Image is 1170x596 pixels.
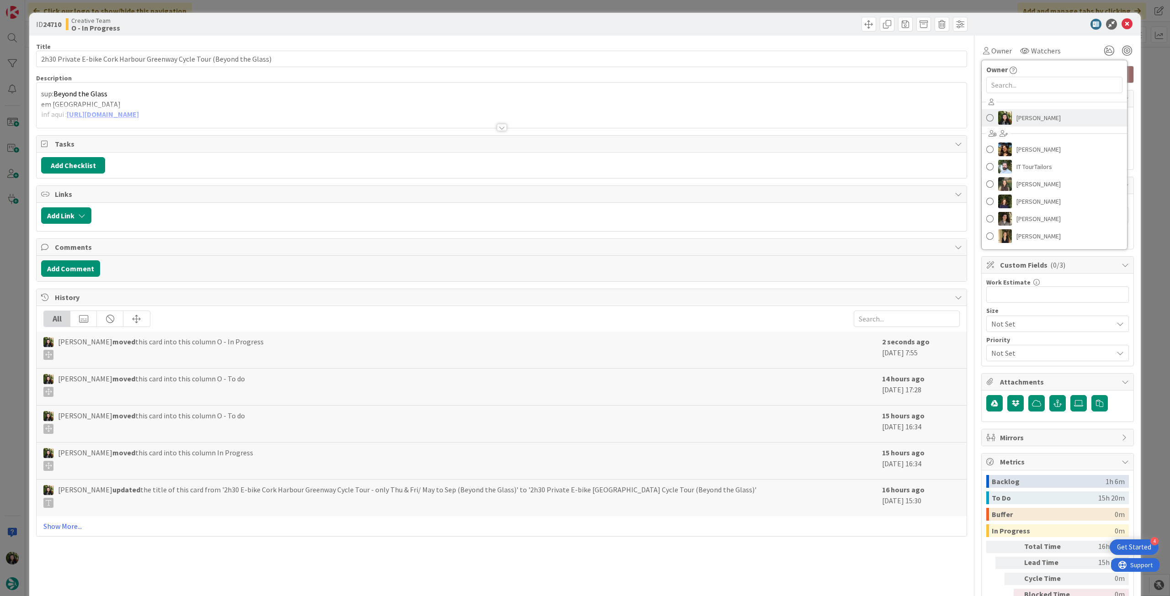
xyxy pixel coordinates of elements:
[36,42,51,51] label: Title
[992,508,1115,521] div: Buffer
[1016,212,1061,226] span: [PERSON_NAME]
[882,411,925,420] b: 15 hours ago
[1078,541,1125,553] div: 16h 26m
[41,260,100,277] button: Add Comment
[1024,541,1074,553] div: Total Time
[1024,573,1074,585] div: Cycle Time
[1031,45,1061,56] span: Watchers
[998,229,1012,243] img: SP
[1078,557,1125,569] div: 15h 20m
[1016,142,1061,156] span: [PERSON_NAME]
[1098,491,1125,504] div: 15h 20m
[53,89,107,98] span: Beyond the Glass
[112,374,135,383] b: moved
[992,475,1106,488] div: Backlog
[986,77,1122,93] input: Search...
[982,210,1127,227] a: MS[PERSON_NAME]
[112,448,135,457] b: moved
[112,337,135,346] b: moved
[41,207,91,224] button: Add Link
[71,24,120,32] b: O - In Progress
[36,51,967,67] input: type card name here...
[986,278,1031,286] label: Work Estimate
[1117,543,1151,552] div: Get Started
[986,307,1129,314] div: Size
[41,157,105,174] button: Add Checklist
[58,410,245,434] span: [PERSON_NAME] this card into this column O - To do
[55,189,950,200] span: Links
[982,193,1127,210] a: MC[PERSON_NAME]
[986,337,1129,343] div: Priority
[1000,432,1117,443] span: Mirrors
[36,19,61,30] span: ID
[998,142,1012,156] img: DR
[44,311,70,327] div: All
[882,484,960,512] div: [DATE] 15:30
[992,524,1115,537] div: In Progress
[41,89,962,99] p: sup:
[1000,456,1117,467] span: Metrics
[1106,475,1125,488] div: 1h 6m
[1050,260,1065,269] span: ( 0/3 )
[43,337,53,347] img: BC
[1078,573,1125,585] div: 0m
[854,311,960,327] input: Search...
[55,242,950,253] span: Comments
[19,1,42,12] span: Support
[998,195,1012,208] img: MC
[998,111,1012,125] img: BC
[43,411,53,421] img: BC
[58,447,253,471] span: [PERSON_NAME] this card into this column In Progress
[882,374,925,383] b: 14 hours ago
[55,292,950,303] span: History
[112,485,140,494] b: updated
[112,411,135,420] b: moved
[991,317,1108,330] span: Not Set
[882,410,960,438] div: [DATE] 16:34
[982,141,1127,158] a: DR[PERSON_NAME]
[1016,111,1061,125] span: [PERSON_NAME]
[1150,537,1159,545] div: 4
[982,175,1127,193] a: IG[PERSON_NAME]
[43,521,960,532] a: Show More...
[1115,508,1125,521] div: 0m
[882,448,925,457] b: 15 hours ago
[1016,229,1061,243] span: [PERSON_NAME]
[1016,195,1061,208] span: [PERSON_NAME]
[882,337,930,346] b: 2 seconds ago
[1000,259,1117,270] span: Custom Fields
[41,99,962,110] p: em [GEOGRAPHIC_DATA]
[1110,539,1159,555] div: Open Get Started checklist, remaining modules: 4
[1000,376,1117,387] span: Attachments
[43,485,53,495] img: BC
[58,373,245,397] span: [PERSON_NAME] this card into this column O - To do
[1016,177,1061,191] span: [PERSON_NAME]
[58,484,756,508] span: [PERSON_NAME] the title of this card from '2h30 E-bike Cork Harbour Greenway Cycle Tour - only Th...
[1115,524,1125,537] div: 0m
[882,447,960,475] div: [DATE] 16:34
[982,227,1127,245] a: SP[PERSON_NAME]
[58,336,264,360] span: [PERSON_NAME] this card into this column O - In Progress
[1016,160,1052,174] span: IT TourTailors
[992,491,1098,504] div: To Do
[998,160,1012,174] img: IT
[43,448,53,458] img: BC
[71,17,120,24] span: Creative Team
[982,158,1127,175] a: ITIT TourTailors
[991,347,1108,359] span: Not Set
[36,74,72,82] span: Description
[998,177,1012,191] img: IG
[1024,557,1074,569] div: Lead Time
[55,138,950,149] span: Tasks
[982,109,1127,127] a: BC[PERSON_NAME]
[882,485,925,494] b: 16 hours ago
[998,212,1012,226] img: MS
[43,374,53,384] img: BC
[882,336,960,364] div: [DATE] 7:55
[991,45,1012,56] span: Owner
[43,20,61,29] b: 24710
[986,64,1008,75] span: Owner
[882,373,960,401] div: [DATE] 17:28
